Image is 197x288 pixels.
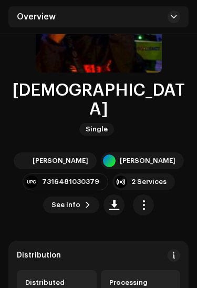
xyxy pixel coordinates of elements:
div: 2 Services [131,178,167,186]
div: Distributed [25,279,88,287]
div: [PERSON_NAME] [33,157,88,165]
div: [PERSON_NAME] [120,157,175,165]
div: Distribution [17,251,61,260]
span: Overview [17,13,56,21]
div: Processing [109,279,172,287]
span: Single [79,123,114,136]
h1: [DEMOGRAPHIC_DATA] [8,81,189,119]
img: 67965b49-b541-4e99-b068-be350921281a [16,155,28,167]
div: 7316481030379 [42,178,99,186]
button: See Info [43,197,99,213]
span: See Info [51,194,80,215]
